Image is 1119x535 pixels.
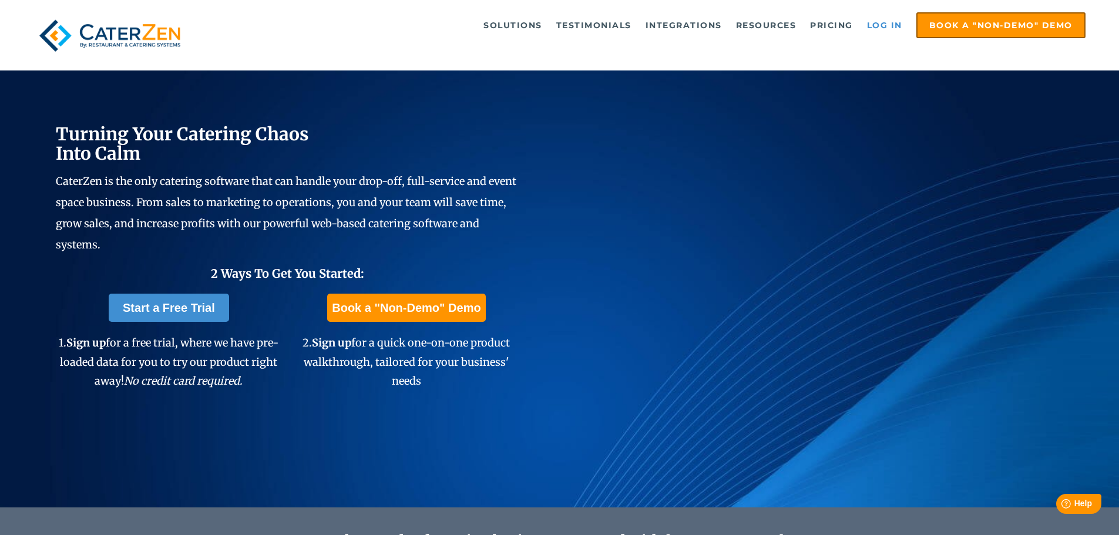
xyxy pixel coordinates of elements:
[124,374,243,388] em: No credit card required.
[59,336,278,388] span: 1. for a free trial, where we have pre-loaded data for you to try our product right away!
[550,14,637,37] a: Testimonials
[211,266,364,281] span: 2 Ways To Get You Started:
[303,336,510,388] span: 2. for a quick one-on-one product walkthrough, tailored for your business' needs
[312,336,351,349] span: Sign up
[66,336,106,349] span: Sign up
[1014,489,1106,522] iframe: Help widget launcher
[109,294,229,322] a: Start a Free Trial
[861,14,908,37] a: Log in
[640,14,728,37] a: Integrations
[327,294,485,322] a: Book a "Non-Demo" Demo
[478,14,548,37] a: Solutions
[213,12,1086,38] div: Navigation Menu
[56,174,516,251] span: CaterZen is the only catering software that can handle your drop-off, full-service and event spac...
[804,14,859,37] a: Pricing
[730,14,802,37] a: Resources
[33,12,186,59] img: caterzen
[56,123,309,164] span: Turning Your Catering Chaos Into Calm
[916,12,1086,38] a: Book a "Non-Demo" Demo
